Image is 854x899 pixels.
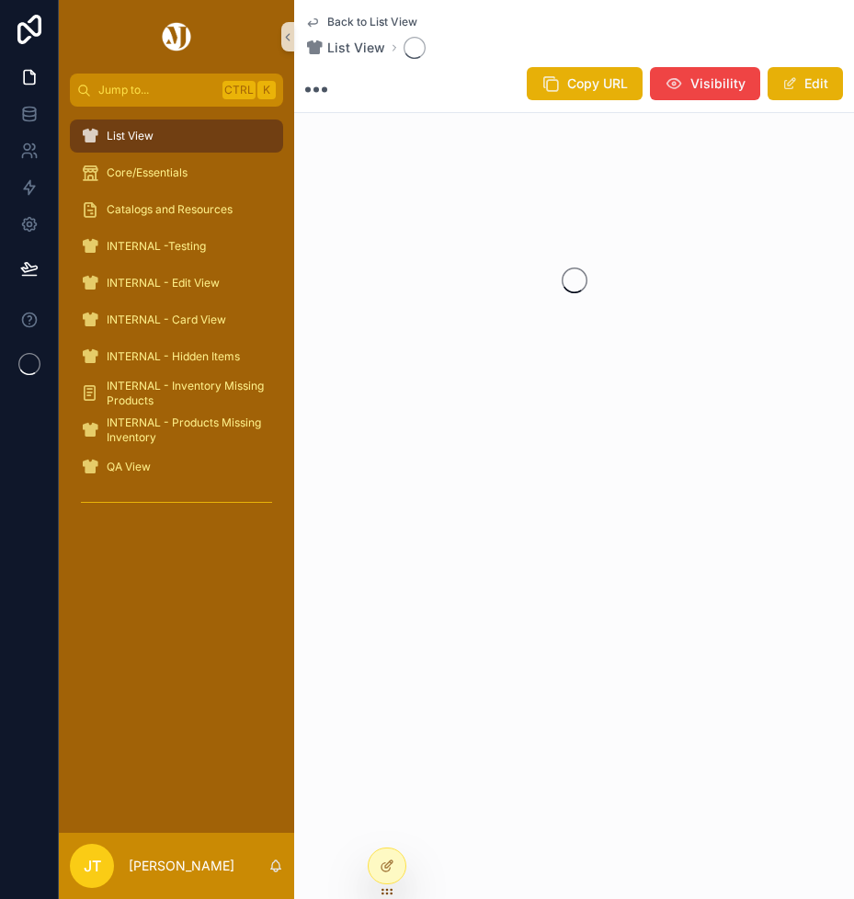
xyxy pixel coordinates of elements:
[690,74,746,93] span: Visibility
[70,450,283,484] a: QA View
[305,15,417,29] a: Back to List View
[70,377,283,410] a: INTERNAL - Inventory Missing Products
[70,303,283,336] a: INTERNAL - Card View
[70,119,283,153] a: List View
[222,81,256,99] span: Ctrl
[107,349,240,364] span: INTERNAL - Hidden Items
[650,67,760,100] button: Visibility
[129,857,234,875] p: [PERSON_NAME]
[70,230,283,263] a: INTERNAL -Testing
[107,129,154,143] span: List View
[107,276,220,290] span: INTERNAL - Edit View
[107,460,151,474] span: QA View
[107,379,265,408] span: INTERNAL - Inventory Missing Products
[327,15,417,29] span: Back to List View
[107,313,226,327] span: INTERNAL - Card View
[305,39,385,57] a: List View
[98,83,215,97] span: Jump to...
[70,156,283,189] a: Core/Essentials
[159,22,194,51] img: App logo
[70,74,283,107] button: Jump to...CtrlK
[768,67,843,100] button: Edit
[107,239,206,254] span: INTERNAL -Testing
[259,83,274,97] span: K
[567,74,628,93] span: Copy URL
[59,107,294,541] div: scrollable content
[107,165,188,180] span: Core/Essentials
[70,193,283,226] a: Catalogs and Resources
[107,415,265,445] span: INTERNAL - Products Missing Inventory
[70,414,283,447] a: INTERNAL - Products Missing Inventory
[527,67,643,100] button: Copy URL
[70,340,283,373] a: INTERNAL - Hidden Items
[327,39,385,57] span: List View
[84,855,101,877] span: JT
[70,267,283,300] a: INTERNAL - Edit View
[107,202,233,217] span: Catalogs and Resources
